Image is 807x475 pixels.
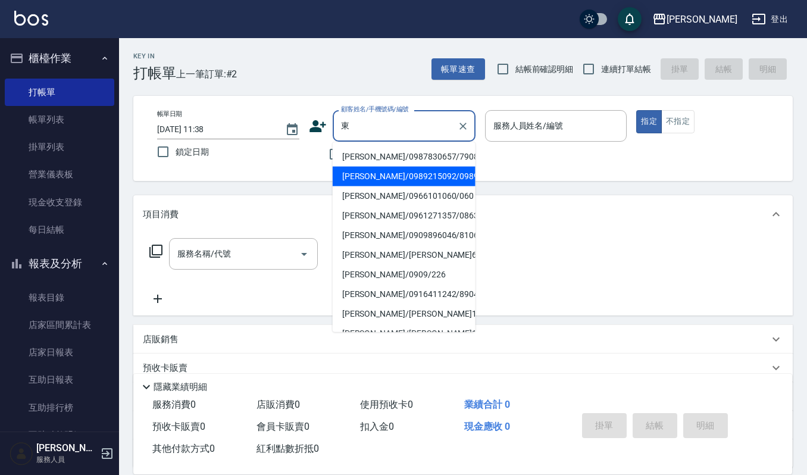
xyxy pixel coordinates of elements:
li: [PERSON_NAME]/[PERSON_NAME]14944964/14944964 [333,324,476,343]
a: 掛單列表 [5,133,114,161]
li: [PERSON_NAME]/0909/226 [333,265,476,285]
h3: 打帳單 [133,65,176,82]
div: 項目消費 [133,195,793,233]
label: 帳單日期 [157,110,182,118]
a: 每日結帳 [5,216,114,243]
button: 登出 [747,8,793,30]
span: 扣入金 0 [360,421,394,432]
button: 不指定 [661,110,695,133]
span: 鎖定日期 [176,146,209,158]
button: 櫃檯作業 [5,43,114,74]
li: [PERSON_NAME]/0987830657/7908266 [333,147,476,167]
li: [PERSON_NAME]/0961271357/08639 [333,206,476,226]
button: [PERSON_NAME] [648,7,742,32]
a: 互助點數明細 [5,421,114,449]
a: 打帳單 [5,79,114,106]
div: 預收卡販賣 [133,354,793,382]
button: 指定 [636,110,662,133]
p: 服務人員 [36,454,97,465]
button: 帳單速查 [431,58,485,80]
a: 報表目錄 [5,284,114,311]
a: 店家區間累計表 [5,311,114,339]
li: [PERSON_NAME]/0916411242/890413 [333,285,476,304]
button: 報表及分析 [5,248,114,279]
p: 預收卡販賣 [143,362,187,374]
span: 店販消費 0 [257,399,300,410]
span: 會員卡販賣 0 [257,421,309,432]
span: 業績合計 0 [464,399,510,410]
a: 帳單列表 [5,106,114,133]
a: 營業儀表板 [5,161,114,188]
div: 店販銷售 [133,325,793,354]
span: 紅利點數折抵 0 [257,443,319,454]
li: [PERSON_NAME]/[PERSON_NAME]15937/15937 [333,304,476,324]
span: 服務消費 0 [152,399,196,410]
button: save [618,7,642,31]
li: [PERSON_NAME]/0966101060/060 [333,186,476,206]
span: 上一筆訂單:#2 [176,67,237,82]
span: 預收卡販賣 0 [152,421,205,432]
label: 顧客姓名/手機號碼/編號 [341,105,409,114]
a: 現金收支登錄 [5,189,114,216]
p: 隱藏業績明細 [154,381,207,393]
a: 互助排行榜 [5,394,114,421]
button: Choose date, selected date is 2025-08-14 [278,115,306,144]
li: [PERSON_NAME]/0989215092/0989215092 [333,167,476,186]
li: [PERSON_NAME]/[PERSON_NAME]6089/6089 [333,245,476,265]
h2: Key In [133,52,176,60]
span: 使用預收卡 0 [360,399,413,410]
p: 項目消費 [143,208,179,221]
img: Logo [14,11,48,26]
input: YYYY/MM/DD hh:mm [157,120,273,139]
button: Clear [455,118,471,135]
h5: [PERSON_NAME] [36,442,97,454]
div: [PERSON_NAME] [667,12,737,27]
span: 其他付款方式 0 [152,443,215,454]
a: 互助日報表 [5,366,114,393]
span: 現金應收 0 [464,421,510,432]
button: Open [295,245,314,264]
li: [PERSON_NAME]/0909896046/810601 [333,226,476,245]
a: 店家日報表 [5,339,114,366]
p: 店販銷售 [143,333,179,346]
span: 結帳前確認明細 [515,63,574,76]
img: Person [10,442,33,465]
span: 連續打單結帳 [601,63,651,76]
